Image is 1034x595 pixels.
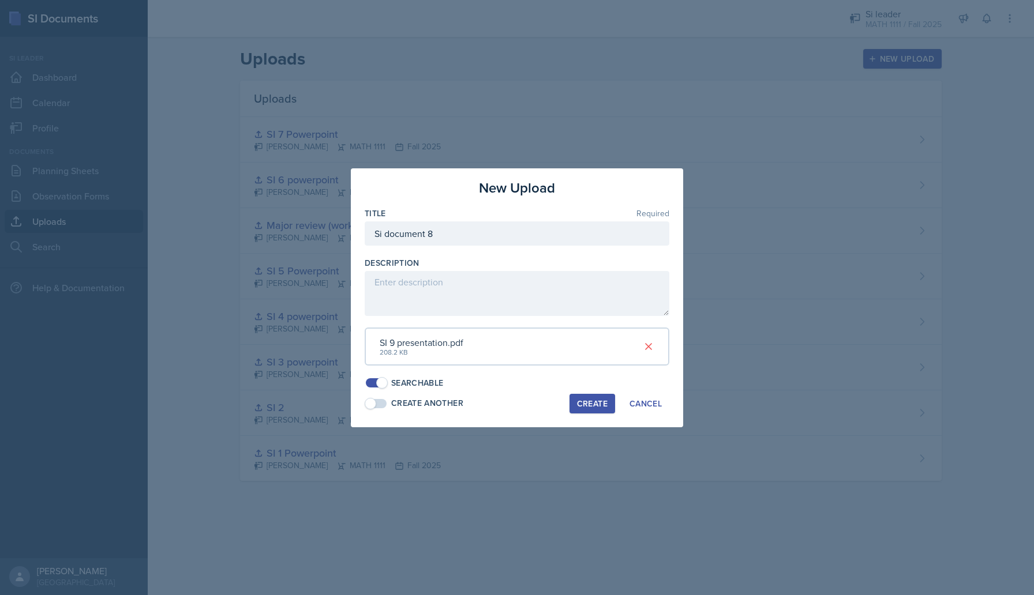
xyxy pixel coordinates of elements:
label: Title [365,208,386,219]
div: Searchable [391,377,444,389]
div: Cancel [630,399,662,408]
label: Description [365,257,419,269]
button: Create [570,394,615,413]
h3: New Upload [479,178,555,198]
span: Required [636,209,669,217]
div: Create Another [391,397,463,409]
div: 208.2 KB [380,347,463,357]
div: SI 9 presentation.pdf [380,336,463,349]
input: Enter title [365,221,669,246]
div: Create [577,399,608,408]
button: Cancel [622,394,669,413]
